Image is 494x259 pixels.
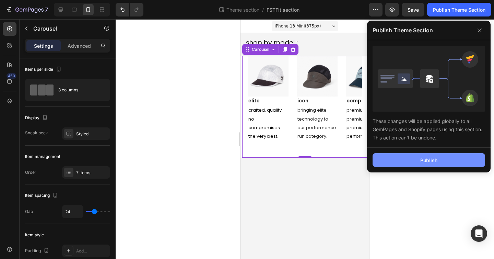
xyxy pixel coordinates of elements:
span: FSTFit section [267,6,299,13]
div: Styled [76,131,108,137]
button: Publish Theme Section [427,3,491,16]
div: Sneak peek [25,130,48,136]
div: Item style [25,232,44,238]
div: Items per slide [25,65,63,74]
div: Carousel [10,27,30,33]
div: Publish Theme Section [433,6,485,13]
div: Padding [25,246,50,256]
div: Display [25,113,49,123]
a: comp [106,78,121,85]
div: Gap [25,209,33,215]
p: Carousel [33,24,92,33]
div: 450 [7,73,16,79]
img: Alt Image [105,37,146,78]
div: Item management [25,154,60,160]
div: 3 columns [58,82,100,98]
div: Open Intercom Messenger [471,225,487,242]
span: premium fit. premium fabrics. premium performance. [106,88,144,120]
span: / [262,6,264,13]
p: Settings [34,42,53,49]
div: These changes will be applied globally to all GemPages and Shopify pages using this section. This... [373,112,485,142]
p: Advanced [68,42,91,49]
iframe: Design area [240,19,369,259]
p: Publish Theme Section [373,26,433,34]
a: Image Title [105,37,146,78]
div: Add... [76,248,108,254]
span: Theme section [225,6,261,13]
button: 7 [3,3,51,16]
button: Save [402,3,424,16]
input: Auto [62,205,83,218]
span: Save [408,7,419,13]
div: Undo/Redo [116,3,143,16]
div: 7 items [76,170,108,176]
p: 7 [45,5,48,14]
div: Order [25,169,36,176]
button: Publish [373,153,485,167]
div: Item spacing [25,191,59,200]
div: Publish [420,157,437,164]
